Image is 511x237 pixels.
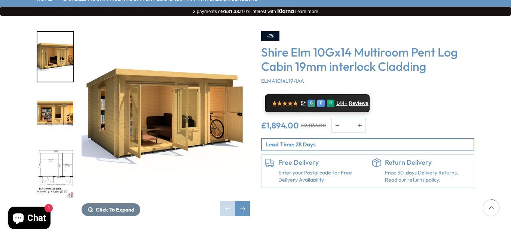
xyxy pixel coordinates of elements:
[261,78,304,84] span: ELMA1014L19-1AA
[37,90,74,141] div: 2 / 11
[349,100,368,106] span: Reviews
[37,91,73,140] img: Elm2990x419010x1419mm000lifestyle_0458a933-2e40-4a08-b390-b53926bfbfbf_200x200.jpg
[278,169,364,184] a: Enter your Postal code for Free Delivery Availability
[385,158,471,167] h6: Return Delivery
[336,100,347,106] span: 144+
[96,206,134,213] span: Click To Expand
[220,201,235,216] div: Previous slide
[82,31,250,216] div: 1 / 11
[6,207,53,231] inbox-online-store-chat: Shopify online store chat
[307,100,315,107] div: G
[301,123,326,128] del: £2,034.00
[82,31,250,200] img: Shire Elm 10Gx14 Multiroom Pent Log Cabin 19mm interlock Cladding - Best Shed
[327,100,334,107] div: R
[261,45,474,74] h3: Shire Elm 10Gx14 Multiroom Pent Log Cabin 19mm interlock Cladding
[82,203,140,216] button: Click To Expand
[37,148,74,200] div: 3 / 11
[261,31,279,41] div: -7%
[37,149,73,199] img: Elm2990x419010x1419mmPLAN_03906ce9-f245-4f29-b63a-0a9fc3b37f33_200x200.jpg
[317,100,325,107] div: E
[265,94,370,112] a: ★★★★★ 5* G E R 144+ Reviews
[385,169,471,184] p: Free 30-days Delivery Returns, Read our returns policy.
[266,140,474,148] p: Lead Time: 28 Days
[278,158,364,167] h6: Free Delivery
[37,32,73,82] img: Elm2990x419010x1419mm030lifestyle_ffc7861f-054b-43f1-9d89-4b5e3059d434_200x200.jpg
[272,100,298,107] span: ★★★★★
[235,201,250,216] div: Next slide
[261,121,299,130] ins: £1,894.00
[37,31,74,82] div: 1 / 11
